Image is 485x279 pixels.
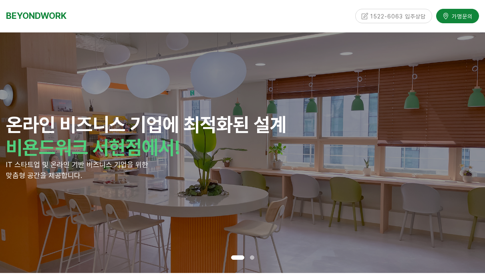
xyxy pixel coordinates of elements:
[436,8,479,22] a: 가맹문의
[6,160,148,169] span: IT 스타트업 및 온라인 기반 비즈니스 기업을 위한
[6,136,180,159] strong: 비욘드워크 서현점에서!
[6,113,286,136] strong: 온라인 비즈니스 기업에 최적화된 설계
[449,11,473,19] span: 가맹문의
[6,8,66,23] a: BEYONDWORK
[6,171,82,180] span: 맞춤형 공간을 제공합니다.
